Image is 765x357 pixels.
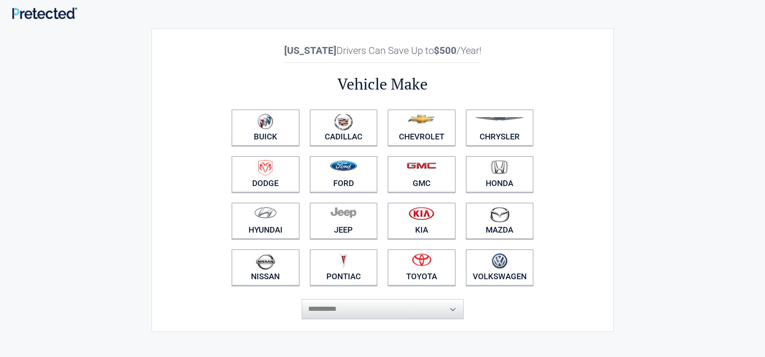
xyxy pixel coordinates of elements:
a: Hyundai [231,203,300,239]
img: nissan [256,253,275,270]
a: Pontiac [310,249,378,286]
img: kia [409,207,434,220]
a: Dodge [231,156,300,192]
a: GMC [388,156,456,192]
a: Chrysler [466,109,534,146]
img: honda [491,160,508,174]
img: Main Logo [12,7,77,19]
b: $500 [434,45,456,56]
a: Toyota [388,249,456,286]
img: volkswagen [492,253,508,269]
img: hyundai [254,207,277,218]
a: Chevrolet [388,109,456,146]
img: chevrolet [408,115,435,124]
a: Mazda [466,203,534,239]
a: Kia [388,203,456,239]
h2: Drivers Can Save Up to /Year [227,45,539,56]
a: Ford [310,156,378,192]
a: Buick [231,109,300,146]
a: Nissan [231,249,300,286]
img: gmc [407,162,436,169]
img: jeep [330,207,356,218]
img: buick [257,113,273,130]
img: dodge [258,160,272,176]
img: mazda [489,207,510,222]
b: [US_STATE] [284,45,336,56]
a: Honda [466,156,534,192]
a: Cadillac [310,109,378,146]
a: Jeep [310,203,378,239]
img: chrysler [475,117,524,121]
img: pontiac [339,253,347,269]
a: Volkswagen [466,249,534,286]
img: ford [330,160,357,171]
h2: Vehicle Make [227,74,539,94]
img: cadillac [334,113,353,130]
img: toyota [412,253,431,266]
